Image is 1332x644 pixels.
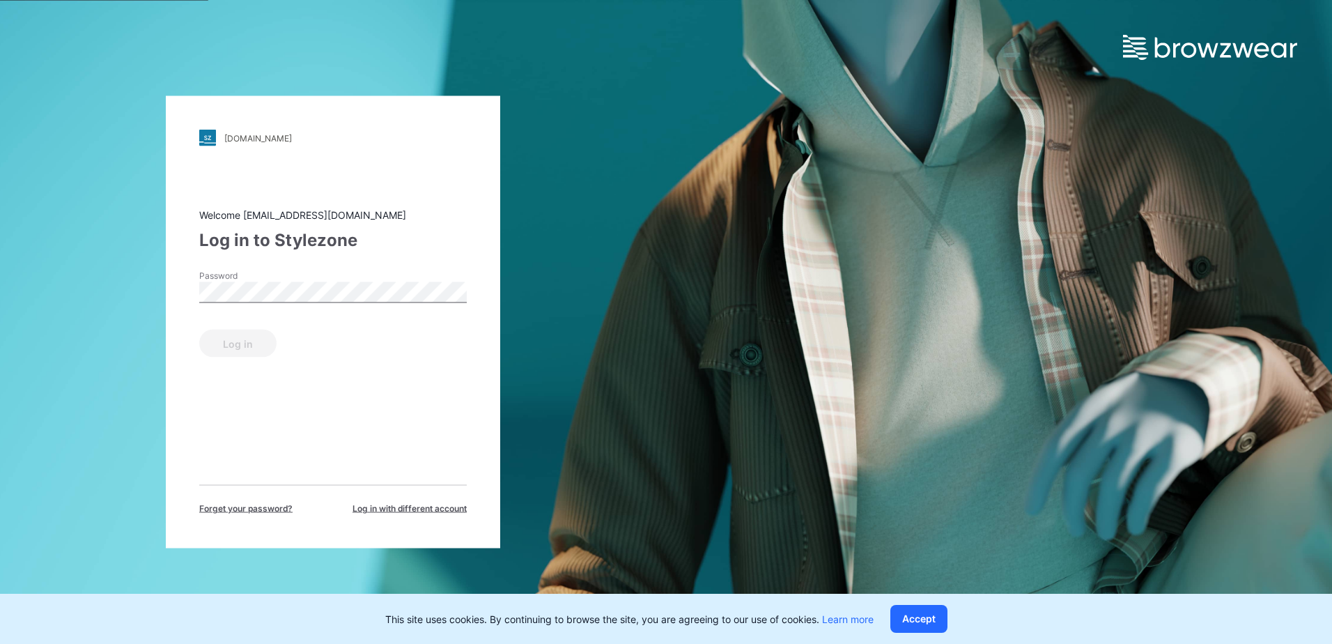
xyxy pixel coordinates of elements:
a: [DOMAIN_NAME] [199,130,467,146]
div: Welcome [EMAIL_ADDRESS][DOMAIN_NAME] [199,208,467,222]
a: Learn more [822,613,874,625]
p: This site uses cookies. By continuing to browse the site, you are agreeing to our use of cookies. [385,612,874,627]
div: [DOMAIN_NAME] [224,132,292,143]
span: Log in with different account [353,503,467,515]
label: Password [199,270,297,282]
img: browzwear-logo.e42bd6dac1945053ebaf764b6aa21510.svg [1123,35,1297,60]
img: stylezone-logo.562084cfcfab977791bfbf7441f1a819.svg [199,130,216,146]
span: Forget your password? [199,503,293,515]
div: Log in to Stylezone [199,228,467,253]
button: Accept [890,605,947,633]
